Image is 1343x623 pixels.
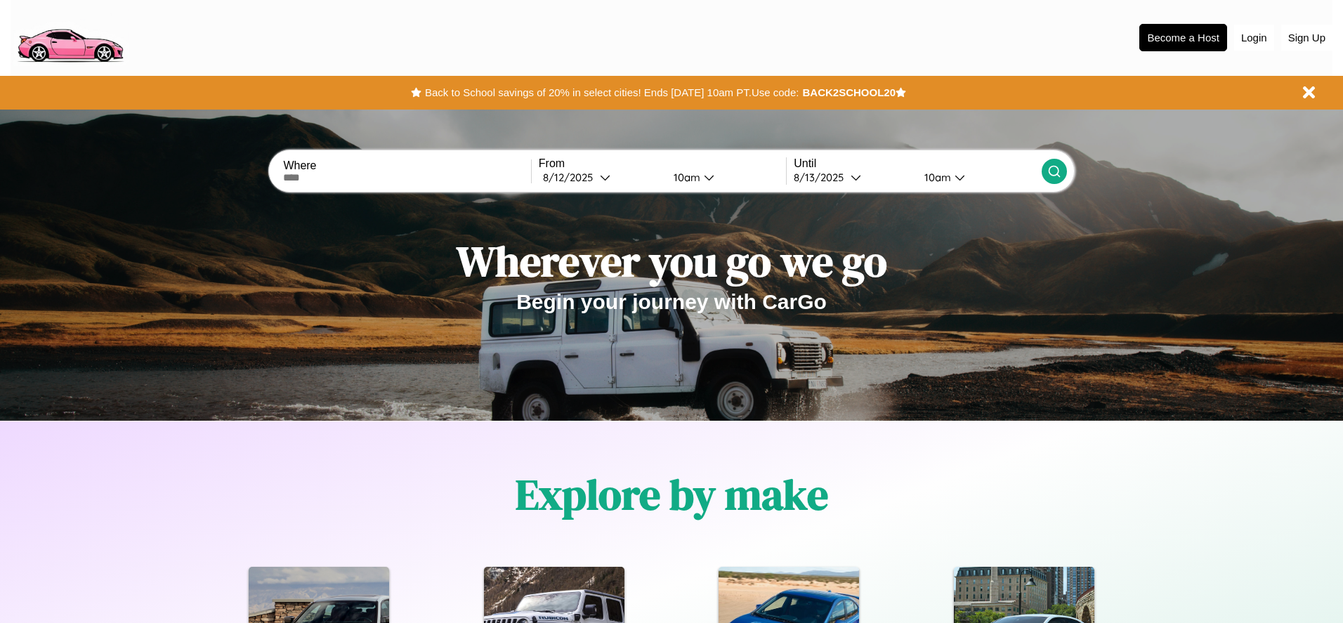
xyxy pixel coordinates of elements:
button: Login [1234,25,1274,51]
img: logo [11,7,129,66]
div: 8 / 12 / 2025 [543,171,600,184]
label: From [539,157,786,170]
button: 10am [913,170,1041,185]
label: Until [794,157,1041,170]
div: 10am [917,171,955,184]
button: Sign Up [1281,25,1332,51]
label: Where [283,159,530,172]
b: BACK2SCHOOL20 [802,86,896,98]
div: 8 / 13 / 2025 [794,171,851,184]
h1: Explore by make [516,466,828,523]
button: 10am [662,170,786,185]
button: Become a Host [1139,24,1227,51]
div: 10am [667,171,704,184]
button: 8/12/2025 [539,170,662,185]
button: Back to School savings of 20% in select cities! Ends [DATE] 10am PT.Use code: [421,83,802,103]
